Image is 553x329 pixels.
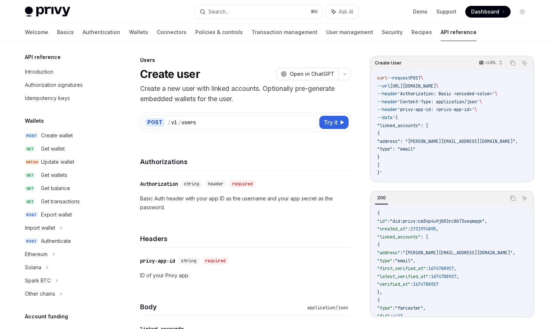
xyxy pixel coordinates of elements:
[428,266,454,271] span: 1674788927
[19,182,113,195] a: GETGet balance
[395,258,413,264] span: "email"
[474,107,477,112] span: \
[377,107,398,112] span: --header
[377,146,415,152] span: "type": "email"
[41,158,74,166] div: Update wallet
[398,99,479,105] span: 'Content-Type: application/json'
[25,199,35,204] span: GET
[19,155,113,169] a: PATCHUpdate wallet
[324,118,338,127] span: Try it
[495,91,497,97] span: \
[377,234,421,240] span: "linked_accounts"
[377,162,380,168] span: ]
[19,169,113,182] a: GETGet wallets
[485,60,497,66] p: cURL
[377,242,380,248] span: {
[410,281,413,287] span: :
[145,118,165,127] div: POST
[25,23,48,41] a: Welcome
[41,144,65,153] div: Get wallet
[377,258,392,264] span: "type"
[83,23,120,41] a: Authentication
[25,133,38,138] span: POST
[387,75,410,81] span: --request
[377,210,380,216] span: {
[377,266,426,271] span: "first_verified_at"
[229,180,256,188] div: required
[377,99,398,105] span: --header
[508,193,518,203] button: Copy the contents from the code block
[252,23,317,41] a: Transaction management
[41,171,67,180] div: Get wallets
[377,115,392,121] span: --data
[392,313,403,319] span: 4423
[41,210,72,219] div: Export wallet
[392,305,395,311] span: :
[25,289,55,298] div: Other chains
[410,75,421,81] span: POST
[428,274,431,280] span: :
[57,23,74,41] a: Basics
[377,130,380,136] span: {
[25,250,48,259] div: Ethereum
[398,91,495,97] span: 'Authorization: Basic <encoded-value>'
[392,115,398,121] span: '{
[208,7,229,16] div: Search...
[19,92,113,105] a: Idempotency keys
[441,23,477,41] a: API reference
[377,123,428,129] span: "linked_accounts": [
[390,83,436,89] span: [URL][DOMAIN_NAME]
[129,23,148,41] a: Wallets
[25,81,83,89] div: Authorization signatures
[395,305,423,311] span: "farcaster"
[377,313,390,319] span: "fid"
[456,274,459,280] span: ,
[475,57,506,69] button: cURL
[377,218,387,224] span: "id"
[413,281,439,287] span: 1674788927
[411,23,432,41] a: Recipes
[140,234,351,244] h4: Headers
[421,75,423,81] span: \
[377,91,398,97] span: --header
[19,195,113,208] a: GETGet transactions
[41,184,70,193] div: Get balance
[208,181,223,187] span: header
[408,226,410,232] span: :
[41,131,73,140] div: Create wallet
[390,313,392,319] span: :
[290,70,334,78] span: Open in ChatGPT
[436,83,439,89] span: \
[377,154,380,160] span: }
[168,119,170,126] div: /
[140,271,351,280] p: ID of your Privy app.
[19,208,113,221] a: POSTExport wallet
[25,67,53,76] div: Introduction
[377,274,428,280] span: "latest_verified_at"
[436,8,456,15] a: Support
[516,6,528,18] button: Toggle dark mode
[140,194,351,212] p: Basic Auth header with your app ID as the username and your app secret as the password.
[304,304,351,311] div: application/json
[25,159,39,165] span: PATCH
[436,226,439,232] span: ,
[19,65,113,78] a: Introduction
[520,193,529,203] button: Ask AI
[195,5,323,18] button: Search...⌘K
[276,68,339,80] button: Open in ChatGPT
[25,53,61,62] h5: API reference
[377,138,518,144] span: "address": "[PERSON_NAME][EMAIL_ADDRESS][DOMAIN_NAME]",
[465,6,511,18] a: Dashboard
[181,119,196,126] div: users
[25,263,41,272] div: Solana
[181,258,196,264] span: string
[339,8,353,15] span: Ask AI
[377,75,387,81] span: curl
[41,197,80,206] div: Get transactions
[426,266,428,271] span: :
[508,58,518,68] button: Copy the contents from the code block
[311,9,318,15] span: ⌘ K
[25,223,55,232] div: Import wallet
[25,94,70,103] div: Idempotency keys
[390,218,485,224] span: "did:privy:cm3np4u9j001rc8b73seqmqqk"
